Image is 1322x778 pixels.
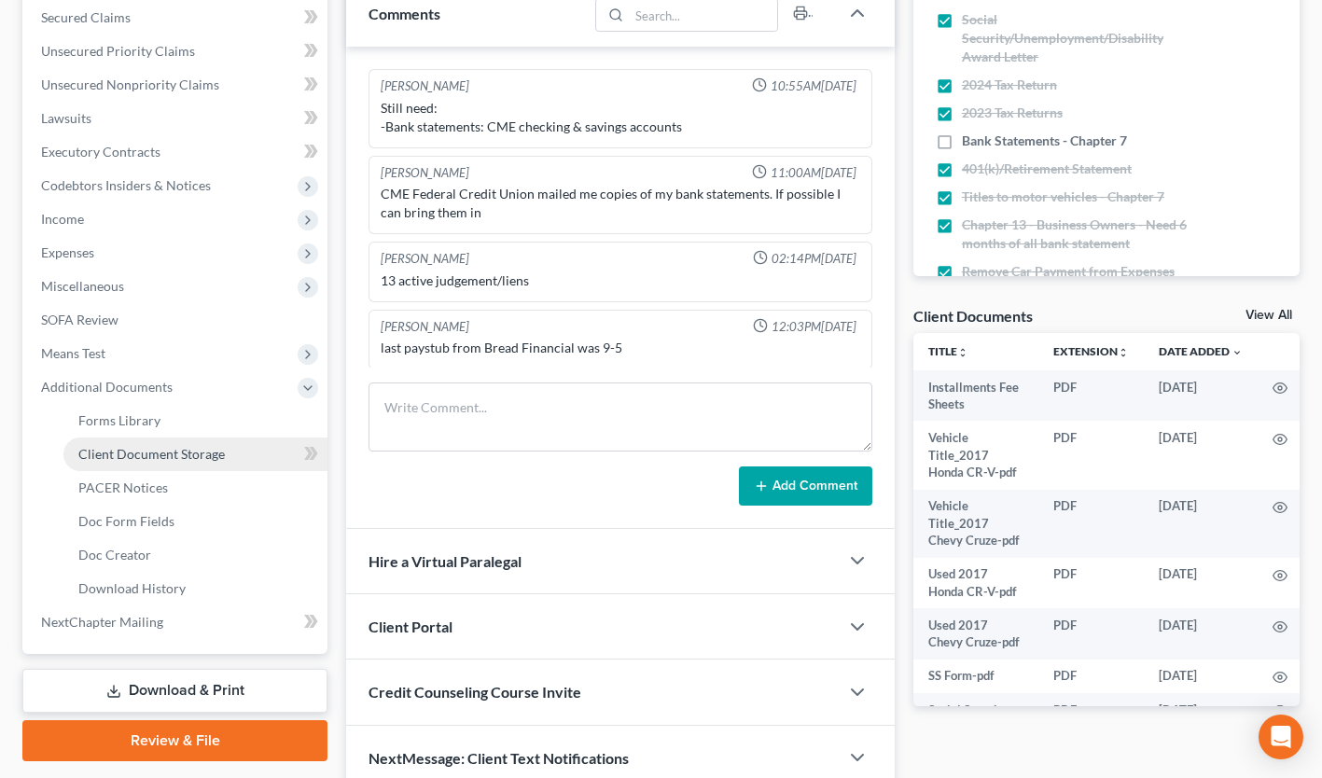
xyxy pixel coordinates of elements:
[26,1,327,35] a: Secured Claims
[1232,347,1243,358] i: expand_more
[26,135,327,169] a: Executory Contracts
[381,164,469,182] div: [PERSON_NAME]
[41,312,118,327] span: SOFA Review
[962,160,1132,178] span: 401(k)/Retirement Statement
[41,278,124,294] span: Miscellaneous
[1038,490,1144,558] td: PDF
[1144,660,1258,693] td: [DATE]
[913,306,1033,326] div: Client Documents
[1259,715,1303,759] div: Open Intercom Messenger
[26,605,327,639] a: NextChapter Mailing
[41,144,160,160] span: Executory Contracts
[381,339,860,357] div: last paystub from Bread Financial was 9-5
[63,404,327,438] a: Forms Library
[913,660,1038,693] td: SS Form-pdf
[772,250,856,268] span: 02:14PM[DATE]
[771,77,856,95] span: 10:55AM[DATE]
[1144,608,1258,660] td: [DATE]
[381,271,860,290] div: 13 active judgement/liens
[22,720,327,761] a: Review & File
[78,547,151,563] span: Doc Creator
[1038,558,1144,609] td: PDF
[22,669,327,713] a: Download & Print
[41,76,219,92] span: Unsecured Nonpriority Claims
[41,211,84,227] span: Income
[913,421,1038,489] td: Vehicle Title_2017 Honda CR-V-pdf
[928,344,968,358] a: Titleunfold_more
[913,608,1038,660] td: Used 2017 Chevy Cruze-pdf
[26,303,327,337] a: SOFA Review
[381,77,469,95] div: [PERSON_NAME]
[1038,660,1144,693] td: PDF
[369,618,452,635] span: Client Portal
[1038,421,1144,489] td: PDF
[41,244,94,260] span: Expenses
[78,513,174,529] span: Doc Form Fields
[41,43,195,59] span: Unsecured Priority Claims
[913,370,1038,422] td: Installments Fee Sheets
[41,177,211,193] span: Codebtors Insiders & Notices
[369,552,522,570] span: Hire a Virtual Paralegal
[913,558,1038,609] td: Used 2017 Honda CR-V-pdf
[739,466,872,506] button: Add Comment
[63,471,327,505] a: PACER Notices
[1038,370,1144,422] td: PDF
[78,580,186,596] span: Download History
[381,185,860,222] div: CME Federal Credit Union mailed me copies of my bank statements. If possible I can bring them in
[772,318,856,336] span: 12:03PM[DATE]
[962,188,1164,206] span: Titles to motor vehicles - Chapter 7
[63,505,327,538] a: Doc Form Fields
[381,250,469,268] div: [PERSON_NAME]
[771,164,856,182] span: 11:00AM[DATE]
[1038,608,1144,660] td: PDF
[1144,558,1258,609] td: [DATE]
[957,347,968,358] i: unfold_more
[962,262,1188,299] span: Remove Car Payment from Expenses in Chapter 13
[41,379,173,395] span: Additional Documents
[369,5,440,22] span: Comments
[41,345,105,361] span: Means Test
[63,572,327,605] a: Download History
[26,102,327,135] a: Lawsuits
[41,110,91,126] span: Lawsuits
[962,10,1188,66] span: Social Security/Unemployment/Disability Award Letter
[369,683,581,701] span: Credit Counseling Course Invite
[962,132,1127,150] span: Bank Statements - Chapter 7
[369,749,629,767] span: NextMessage: Client Text Notifications
[63,538,327,572] a: Doc Creator
[1144,490,1258,558] td: [DATE]
[1245,309,1292,322] a: View All
[78,446,225,462] span: Client Document Storage
[381,99,860,136] div: Still need: -Bank statements: CME checking & savings accounts
[962,76,1057,94] span: 2024 Tax Return
[41,9,131,25] span: Secured Claims
[1118,347,1129,358] i: unfold_more
[41,614,163,630] span: NextChapter Mailing
[26,35,327,68] a: Unsecured Priority Claims
[63,438,327,471] a: Client Document Storage
[962,104,1063,122] span: 2023 Tax Returns
[78,479,168,495] span: PACER Notices
[913,490,1038,558] td: Vehicle Title_2017 Chevy Cruze-pdf
[962,215,1188,253] span: Chapter 13 - Business Owners - Need 6 months of all bank statement
[26,68,327,102] a: Unsecured Nonpriority Claims
[1053,344,1129,358] a: Extensionunfold_more
[381,318,469,336] div: [PERSON_NAME]
[1159,344,1243,358] a: Date Added expand_more
[78,412,160,428] span: Forms Library
[1144,370,1258,422] td: [DATE]
[1144,421,1258,489] td: [DATE]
